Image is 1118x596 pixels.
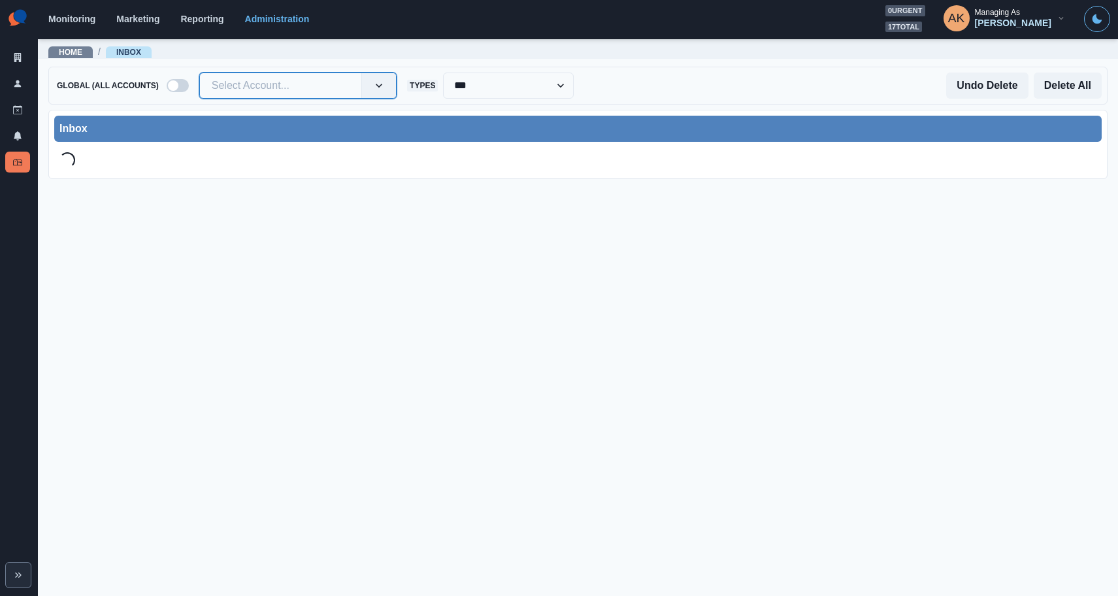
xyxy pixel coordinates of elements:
div: Managing As [975,8,1020,17]
div: Alex Kalogeropoulos [948,3,965,34]
a: Clients [5,47,30,68]
div: Inbox [59,121,1096,137]
a: Marketing [116,14,159,24]
span: / [98,45,101,59]
nav: breadcrumb [48,45,152,59]
span: Global (All Accounts) [54,80,161,91]
button: Delete All [1034,73,1102,99]
a: Inbox [116,48,141,57]
a: Inbox [5,152,30,173]
span: 0 urgent [885,5,925,16]
span: Types [407,80,438,91]
a: Monitoring [48,14,95,24]
a: Users [5,73,30,94]
a: Notifications [5,125,30,146]
button: Expand [5,562,31,588]
a: Home [59,48,82,57]
button: Toggle Mode [1084,6,1110,32]
button: Undo Delete [946,73,1028,99]
a: Draft Posts [5,99,30,120]
div: [PERSON_NAME] [975,18,1051,29]
a: Reporting [180,14,223,24]
a: Administration [245,14,310,24]
span: 17 total [885,22,922,33]
button: Managing As[PERSON_NAME] [933,5,1076,31]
